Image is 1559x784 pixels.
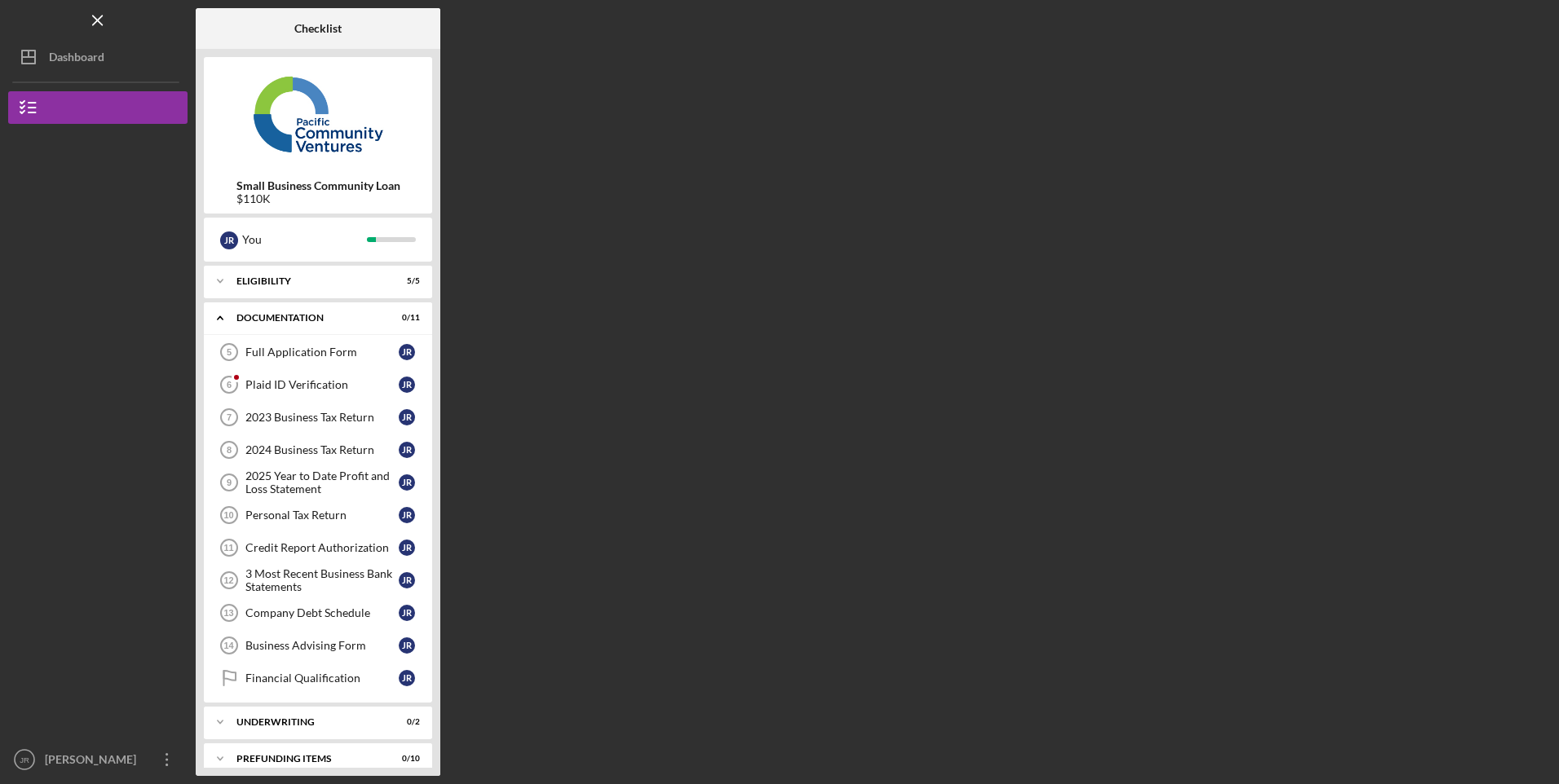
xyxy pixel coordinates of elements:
div: J R [399,605,415,621]
div: J R [399,344,415,360]
div: J R [399,572,415,588]
div: 2025 Year to Date Profit and Loss Statement [245,469,399,496]
a: 11Credit Report AuthorizationJR [212,531,424,564]
a: 13Company Debt ScheduleJR [212,597,424,629]
div: Financial Qualification [245,672,399,685]
div: 3 Most Recent Business Bank Statements [245,567,399,593]
a: 14Business Advising FormJR [212,629,424,662]
div: [PERSON_NAME] [41,743,147,780]
div: J R [399,377,415,393]
div: Prefunding Items [236,754,379,764]
div: J R [220,231,238,249]
tspan: 14 [223,641,234,650]
div: Plaid ID Verification [245,378,399,391]
div: J R [399,637,415,654]
tspan: 9 [227,478,232,487]
tspan: 8 [227,445,232,455]
div: 0 / 10 [391,754,420,764]
div: Personal Tax Return [245,509,399,522]
div: You [242,226,367,253]
div: 0 / 11 [391,313,420,323]
div: Dashboard [49,41,104,77]
div: J R [399,507,415,523]
tspan: 10 [223,510,233,520]
tspan: 12 [223,575,233,585]
div: $110K [236,192,400,205]
div: 0 / 2 [391,717,420,727]
div: Business Advising Form [245,639,399,652]
div: Full Application Form [245,346,399,359]
div: J R [399,670,415,686]
div: J R [399,409,415,425]
div: J R [399,474,415,491]
img: Product logo [204,65,432,163]
tspan: 5 [227,347,232,357]
button: JR[PERSON_NAME] [8,743,188,776]
div: Eligibility [236,276,379,286]
div: Documentation [236,313,379,323]
div: 2024 Business Tax Return [245,443,399,456]
div: 2023 Business Tax Return [245,411,399,424]
a: 123 Most Recent Business Bank StatementsJR [212,564,424,597]
a: 72023 Business Tax ReturnJR [212,401,424,434]
a: 92025 Year to Date Profit and Loss StatementJR [212,466,424,499]
tspan: 11 [223,543,233,553]
div: Underwriting [236,717,379,727]
button: Dashboard [8,41,188,73]
div: Credit Report Authorization [245,541,399,554]
a: 5Full Application FormJR [212,336,424,368]
div: Company Debt Schedule [245,606,399,619]
tspan: 7 [227,412,232,422]
b: Checklist [294,22,342,35]
tspan: 13 [223,608,233,618]
a: Financial QualificationJR [212,662,424,694]
a: 82024 Business Tax ReturnJR [212,434,424,466]
div: J R [399,540,415,556]
div: J R [399,442,415,458]
a: 10Personal Tax ReturnJR [212,499,424,531]
a: 6Plaid ID VerificationJR [212,368,424,401]
div: 5 / 5 [391,276,420,286]
text: JR [20,755,29,764]
tspan: 6 [227,380,232,390]
b: Small Business Community Loan [236,179,400,192]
